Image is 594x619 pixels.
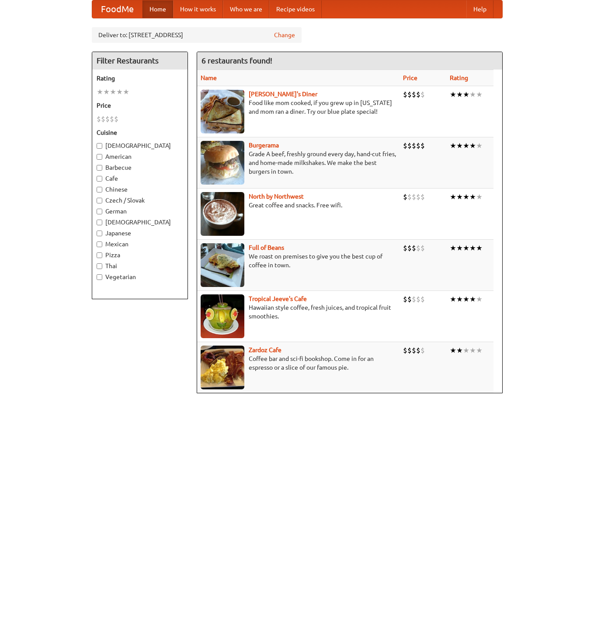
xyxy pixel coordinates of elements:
[97,143,102,149] input: [DEMOGRAPHIC_DATA]
[420,243,425,253] li: $
[101,114,105,124] li: $
[456,192,463,202] li: ★
[456,141,463,150] li: ★
[456,294,463,304] li: ★
[249,295,307,302] a: Tropical Jeeve's Cafe
[92,0,142,18] a: FoodMe
[420,346,425,355] li: $
[249,346,281,353] a: Zardoz Cafe
[469,141,476,150] li: ★
[97,154,102,160] input: American
[97,185,183,194] label: Chinese
[476,294,483,304] li: ★
[97,101,183,110] h5: Price
[123,87,129,97] li: ★
[249,193,304,200] b: North by Northwest
[97,74,183,83] h5: Rating
[97,207,183,216] label: German
[412,243,416,253] li: $
[450,90,456,99] li: ★
[412,90,416,99] li: $
[463,294,469,304] li: ★
[201,192,244,236] img: north.jpg
[97,262,183,270] label: Thai
[407,294,412,304] li: $
[97,87,103,97] li: ★
[97,198,102,203] input: Czech / Slovak
[97,163,183,172] label: Barbecue
[274,31,295,39] a: Change
[412,192,416,202] li: $
[114,114,118,124] li: $
[97,274,102,280] input: Vegetarian
[412,346,416,355] li: $
[249,91,317,98] a: [PERSON_NAME]'s Diner
[97,252,102,258] input: Pizza
[476,346,483,355] li: ★
[110,114,114,124] li: $
[416,141,420,150] li: $
[469,90,476,99] li: ★
[420,294,425,304] li: $
[201,141,244,185] img: burgerama.jpg
[420,192,425,202] li: $
[97,114,101,124] li: $
[223,0,269,18] a: Who we are
[97,128,183,137] h5: Cuisine
[97,263,102,269] input: Thai
[403,346,407,355] li: $
[476,192,483,202] li: ★
[201,150,396,176] p: Grade A beef, freshly ground every day, hand-cut fries, and home-made milkshakes. We make the bes...
[420,141,425,150] li: $
[201,252,396,269] p: We roast on premises to give you the best cup of coffee in town.
[105,114,110,124] li: $
[412,294,416,304] li: $
[173,0,223,18] a: How it works
[463,192,469,202] li: ★
[416,90,420,99] li: $
[416,243,420,253] li: $
[412,141,416,150] li: $
[97,229,183,238] label: Japanese
[97,152,183,161] label: American
[97,209,102,214] input: German
[97,231,102,236] input: Japanese
[469,243,476,253] li: ★
[249,142,279,149] b: Burgerama
[463,346,469,355] li: ★
[269,0,322,18] a: Recipe videos
[403,294,407,304] li: $
[456,90,463,99] li: ★
[407,90,412,99] li: $
[450,74,468,81] a: Rating
[407,192,412,202] li: $
[97,174,183,183] label: Cafe
[456,346,463,355] li: ★
[201,303,396,321] p: Hawaiian style coffee, fresh juices, and tropical fruit smoothies.
[97,273,183,281] label: Vegetarian
[97,218,183,227] label: [DEMOGRAPHIC_DATA]
[201,98,396,116] p: Food like mom cooked, if you grew up in [US_STATE] and mom ran a diner. Try our blue plate special!
[476,141,483,150] li: ★
[416,346,420,355] li: $
[403,192,407,202] li: $
[469,346,476,355] li: ★
[407,346,412,355] li: $
[407,243,412,253] li: $
[201,74,217,81] a: Name
[97,251,183,259] label: Pizza
[463,243,469,253] li: ★
[201,201,396,210] p: Great coffee and snacks. Free wifi.
[201,243,244,287] img: beans.jpg
[403,243,407,253] li: $
[407,141,412,150] li: $
[97,165,102,171] input: Barbecue
[201,56,272,65] ng-pluralize: 6 restaurants found!
[403,141,407,150] li: $
[249,244,284,251] a: Full of Beans
[466,0,493,18] a: Help
[201,90,244,133] img: sallys.jpg
[97,176,102,182] input: Cafe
